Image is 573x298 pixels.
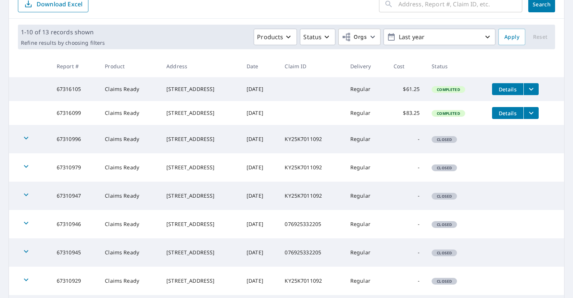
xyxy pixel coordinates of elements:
td: - [388,267,426,295]
td: [DATE] [241,101,279,125]
td: [DATE] [241,153,279,182]
td: KY25K7011092 [279,267,344,295]
td: [DATE] [241,182,279,210]
td: Regular [344,267,388,295]
span: Closed [432,279,456,284]
span: Closed [432,250,456,255]
td: [DATE] [241,238,279,267]
td: Claims Ready [99,210,160,238]
button: detailsBtn-67316099 [492,107,523,119]
td: - [388,125,426,153]
td: Regular [344,182,388,210]
span: Closed [432,165,456,170]
button: filesDropdownBtn-67316099 [523,107,539,119]
th: Cost [388,55,426,77]
span: Completed [432,87,464,92]
button: Apply [498,29,525,45]
span: Apply [504,32,519,42]
td: 076925332205 [279,210,344,238]
td: [DATE] [241,210,279,238]
th: Claim ID [279,55,344,77]
span: Completed [432,111,464,116]
td: - [388,210,426,238]
td: Claims Ready [99,101,160,125]
span: Closed [432,222,456,227]
td: [DATE] [241,125,279,153]
span: Details [497,86,519,93]
td: 67310979 [51,153,99,182]
div: [STREET_ADDRESS] [166,192,235,200]
div: [STREET_ADDRESS] [166,85,235,93]
td: [DATE] [241,77,279,101]
th: Address [160,55,241,77]
th: Status [426,55,486,77]
td: Claims Ready [99,238,160,267]
td: Claims Ready [99,153,160,182]
td: 67310929 [51,267,99,295]
button: Status [300,29,335,45]
th: Delivery [344,55,388,77]
span: Closed [432,137,456,142]
td: Claims Ready [99,267,160,295]
td: Regular [344,153,388,182]
button: Orgs [338,29,381,45]
td: - [388,153,426,182]
div: [STREET_ADDRESS] [166,249,235,256]
div: [STREET_ADDRESS] [166,277,235,285]
td: - [388,182,426,210]
td: Claims Ready [99,77,160,101]
p: Status [303,32,322,41]
td: [DATE] [241,267,279,295]
td: $83.25 [388,101,426,125]
td: 67310947 [51,182,99,210]
td: 67316105 [51,77,99,101]
span: Search [534,1,549,8]
td: 076925332205 [279,238,344,267]
td: Regular [344,125,388,153]
p: Products [257,32,283,41]
td: Regular [344,101,388,125]
td: 67310996 [51,125,99,153]
td: Regular [344,238,388,267]
th: Product [99,55,160,77]
td: $61.25 [388,77,426,101]
button: Products [254,29,297,45]
td: Claims Ready [99,182,160,210]
div: [STREET_ADDRESS] [166,109,235,117]
td: 67310946 [51,210,99,238]
td: 67316099 [51,101,99,125]
td: KY25K7011092 [279,125,344,153]
div: [STREET_ADDRESS] [166,220,235,228]
td: 67310945 [51,238,99,267]
button: filesDropdownBtn-67316105 [523,83,539,95]
td: Claims Ready [99,125,160,153]
button: Last year [383,29,495,45]
td: - [388,238,426,267]
p: 1-10 of 13 records shown [21,28,105,37]
p: Last year [396,31,483,44]
th: Report # [51,55,99,77]
span: Orgs [342,32,367,42]
span: Closed [432,194,456,199]
div: [STREET_ADDRESS] [166,164,235,171]
td: Regular [344,77,388,101]
td: Regular [344,210,388,238]
button: detailsBtn-67316105 [492,83,523,95]
div: [STREET_ADDRESS] [166,135,235,143]
span: Details [497,110,519,117]
th: Date [241,55,279,77]
td: KY25K7011092 [279,153,344,182]
p: Refine results by choosing filters [21,40,105,46]
td: KY25K7011092 [279,182,344,210]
